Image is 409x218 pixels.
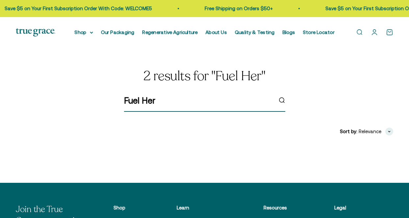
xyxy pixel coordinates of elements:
[177,204,232,212] p: Learn
[206,29,227,35] a: About Us
[111,6,179,11] a: Free Shipping on Orders $50+
[303,29,335,35] a: Store Locator
[283,29,295,35] a: Blogs
[340,128,357,135] span: Sort by:
[114,204,145,212] p: Shop
[334,204,380,212] p: Legal
[124,94,273,108] input: Search
[359,128,381,135] span: Relevance
[75,28,93,36] summary: Shop
[142,29,198,35] a: Regenerative Agriculture
[232,5,379,12] p: Save $5 on Your First Subscription Order With Code: WELCOME5
[16,69,393,83] h1: 2 results for "Fuel Her"
[235,29,275,35] a: Quality & Testing
[359,128,393,135] button: Relevance
[264,204,303,212] p: Resources
[101,29,135,35] a: Our Packaging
